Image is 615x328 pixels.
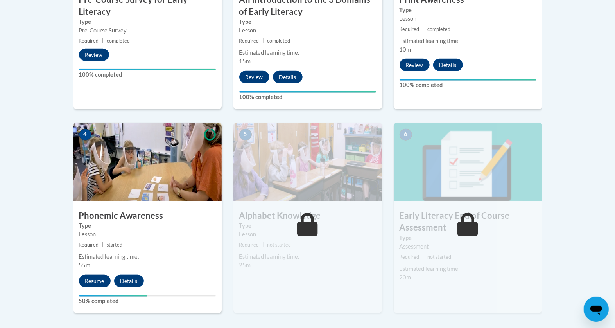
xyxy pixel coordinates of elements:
[262,38,264,44] span: |
[233,210,382,222] h3: Alphabet Knowledge
[79,295,147,297] div: Your progress
[584,297,609,322] iframe: Button to launch messaging window
[239,252,376,261] div: Estimated learning time:
[79,275,111,287] button: Resume
[102,242,104,248] span: |
[267,38,290,44] span: completed
[114,275,144,287] button: Details
[400,81,536,89] label: 100% completed
[427,254,451,260] span: not started
[239,71,269,83] button: Review
[79,242,99,248] span: Required
[400,14,536,23] div: Lesson
[394,210,542,234] h3: Early Literacy End of Course Assessment
[239,38,259,44] span: Required
[79,297,216,305] label: 50% completed
[73,123,222,201] img: Course Image
[267,242,291,248] span: not started
[400,254,420,260] span: Required
[400,59,430,71] button: Review
[394,123,542,201] img: Course Image
[79,252,216,261] div: Estimated learning time:
[239,230,376,239] div: Lesson
[239,91,376,93] div: Your progress
[239,18,376,26] label: Type
[73,210,222,222] h3: Phonemic Awareness
[400,234,536,242] label: Type
[400,265,536,273] div: Estimated learning time:
[79,129,91,141] span: 4
[79,230,216,239] div: Lesson
[239,58,251,65] span: 15m
[79,69,216,70] div: Your progress
[239,26,376,35] div: Lesson
[262,242,264,248] span: |
[239,129,252,141] span: 5
[107,38,130,44] span: completed
[102,38,104,44] span: |
[433,59,463,71] button: Details
[79,70,216,79] label: 100% completed
[239,262,251,269] span: 25m
[79,262,91,269] span: 55m
[239,242,259,248] span: Required
[400,79,536,81] div: Your progress
[400,242,536,251] div: Assessment
[107,242,122,248] span: started
[273,71,303,83] button: Details
[79,222,216,230] label: Type
[79,26,216,35] div: Pre-Course Survey
[400,129,412,141] span: 6
[427,26,450,32] span: completed
[400,26,420,32] span: Required
[400,46,411,53] span: 10m
[239,222,376,230] label: Type
[79,18,216,26] label: Type
[79,49,109,61] button: Review
[239,93,376,101] label: 100% completed
[400,37,536,45] div: Estimated learning time:
[423,26,424,32] span: |
[400,6,536,14] label: Type
[423,254,424,260] span: |
[79,38,99,44] span: Required
[400,274,411,281] span: 20m
[233,123,382,201] img: Course Image
[239,49,376,57] div: Estimated learning time:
